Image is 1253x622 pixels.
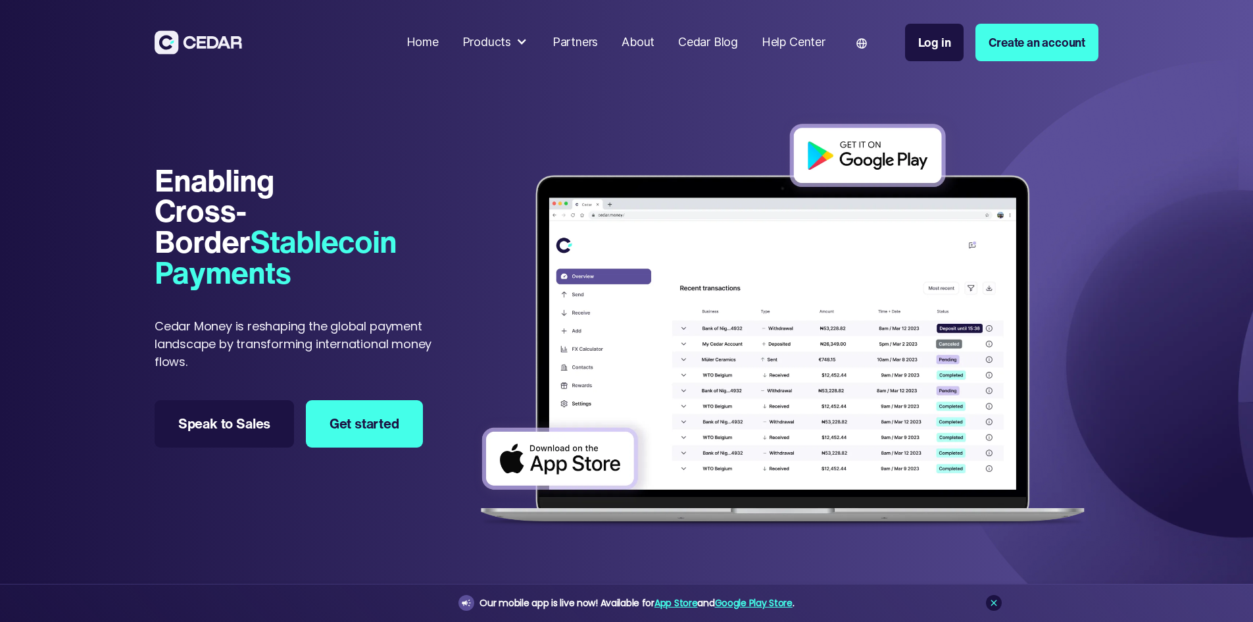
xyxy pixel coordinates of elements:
[856,38,867,49] img: world icon
[654,596,697,609] a: App Store
[975,24,1098,61] a: Create an account
[462,34,511,51] div: Products
[155,317,467,371] p: Cedar Money is reshaping the global payment landscape by transforming international money flows.
[306,400,423,448] a: Get started
[616,27,660,58] a: About
[461,598,472,608] img: announcement
[406,34,439,51] div: Home
[155,165,342,288] h1: Enabling Cross-Border
[678,34,738,51] div: Cedar Blog
[155,219,397,295] span: Stablecoin Payments
[905,24,964,61] a: Log in
[456,28,535,57] div: Products
[756,27,831,58] a: Help Center
[547,27,604,58] a: Partners
[155,400,294,448] a: Speak to Sales
[715,596,793,609] a: Google Play Store
[479,595,794,611] div: Our mobile app is live now! Available for and .
[918,34,951,51] div: Log in
[401,27,445,58] a: Home
[762,34,825,51] div: Help Center
[553,34,598,51] div: Partners
[622,34,654,51] div: About
[672,27,744,58] a: Cedar Blog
